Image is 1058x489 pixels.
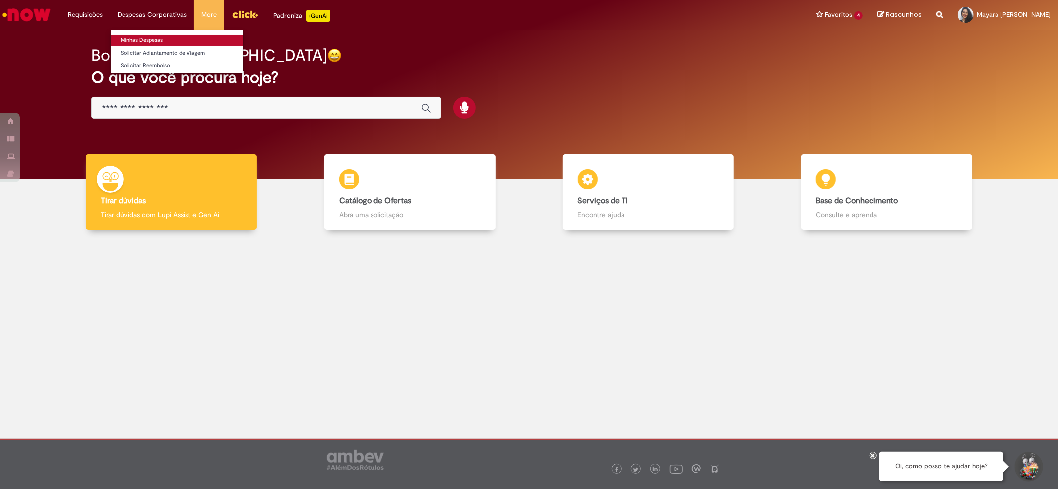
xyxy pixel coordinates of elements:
[339,196,411,206] b: Catálogo de Ofertas
[879,452,1003,481] div: Oi, como posso te ajudar hoje?
[614,467,619,472] img: logo_footer_facebook.png
[91,47,327,64] h2: Boa tarde, [GEOGRAPHIC_DATA]
[633,467,638,472] img: logo_footer_twitter.png
[670,462,683,475] img: logo_footer_youtube.png
[118,10,187,20] span: Despesas Corporativas
[877,10,922,20] a: Rascunhos
[977,10,1051,19] span: Mayara [PERSON_NAME]
[1013,452,1043,482] button: Iniciar Conversa de Suporte
[110,30,244,74] ul: Despesas Corporativas
[111,48,243,59] a: Solicitar Adiantamento de Viagem
[327,48,342,63] img: happy-face.png
[339,210,481,220] p: Abra uma solicitação
[111,60,243,71] a: Solicitar Reembolso
[653,467,658,473] img: logo_footer_linkedin.png
[692,464,701,473] img: logo_footer_workplace.png
[91,69,966,86] h2: O que você procura hoje?
[232,7,258,22] img: click_logo_yellow_360x200.png
[854,11,863,20] span: 4
[52,154,291,230] a: Tirar dúvidas Tirar dúvidas com Lupi Assist e Gen Ai
[578,210,719,220] p: Encontre ajuda
[816,210,957,220] p: Consulte e aprenda
[767,154,1006,230] a: Base de Conhecimento Consulte e aprenda
[529,154,768,230] a: Serviços de TI Encontre ajuda
[306,10,330,22] p: +GenAi
[825,10,852,20] span: Favoritos
[201,10,217,20] span: More
[101,210,242,220] p: Tirar dúvidas com Lupi Assist e Gen Ai
[101,196,146,206] b: Tirar dúvidas
[1,5,52,25] img: ServiceNow
[578,196,628,206] b: Serviços de TI
[111,35,243,46] a: Minhas Despesas
[68,10,103,20] span: Requisições
[710,464,719,473] img: logo_footer_naosei.png
[273,10,330,22] div: Padroniza
[886,10,922,19] span: Rascunhos
[291,154,529,230] a: Catálogo de Ofertas Abra uma solicitação
[327,450,384,470] img: logo_footer_ambev_rotulo_gray.png
[816,196,898,206] b: Base de Conhecimento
